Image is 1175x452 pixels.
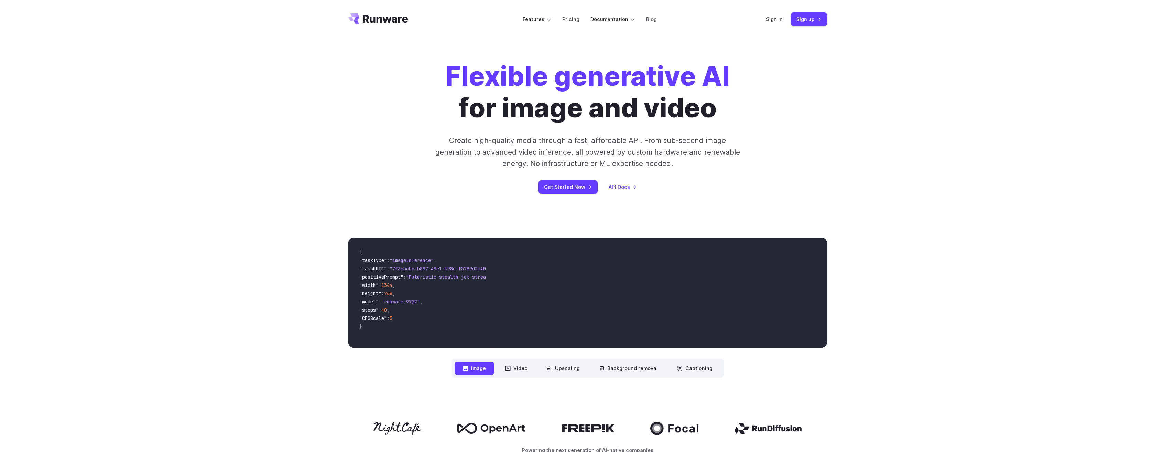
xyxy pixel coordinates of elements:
button: Background removal [591,362,666,375]
span: : [379,299,381,305]
span: : [381,290,384,297]
span: "width" [359,282,379,288]
span: "taskUUID" [359,266,387,272]
label: Documentation [590,15,635,23]
span: : [387,257,390,263]
span: , [434,257,436,263]
span: : [387,266,390,272]
a: Sign in [766,15,783,23]
button: Image [455,362,494,375]
span: : [387,315,390,321]
span: , [392,282,395,288]
span: 1344 [381,282,392,288]
span: "model" [359,299,379,305]
a: Go to / [348,13,408,24]
span: } [359,323,362,330]
a: Sign up [791,12,827,26]
p: Create high-quality media through a fast, affordable API. From sub-second image generation to adv... [434,135,741,169]
span: "CFGScale" [359,315,387,321]
button: Captioning [669,362,721,375]
span: "positivePrompt" [359,274,403,280]
a: Pricing [562,15,579,23]
a: Blog [646,15,657,23]
span: "steps" [359,307,379,313]
strong: Flexible generative AI [446,60,730,92]
span: { [359,249,362,255]
span: , [420,299,423,305]
span: : [379,307,381,313]
span: "taskType" [359,257,387,263]
span: 40 [381,307,387,313]
span: "height" [359,290,381,297]
span: 5 [390,315,392,321]
span: "runware:97@2" [381,299,420,305]
span: "imageInference" [390,257,434,263]
label: Features [523,15,551,23]
h1: for image and video [446,61,730,124]
a: Get Started Now [538,180,598,194]
button: Video [497,362,536,375]
span: , [392,290,395,297]
span: : [379,282,381,288]
a: API Docs [609,183,637,191]
span: "7f3ebcb6-b897-49e1-b98c-f5789d2d40d7" [390,266,494,272]
span: 768 [384,290,392,297]
span: : [403,274,406,280]
span: "Futuristic stealth jet streaking through a neon-lit cityscape with glowing purple exhaust" [406,274,656,280]
span: , [387,307,390,313]
button: Upscaling [538,362,588,375]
